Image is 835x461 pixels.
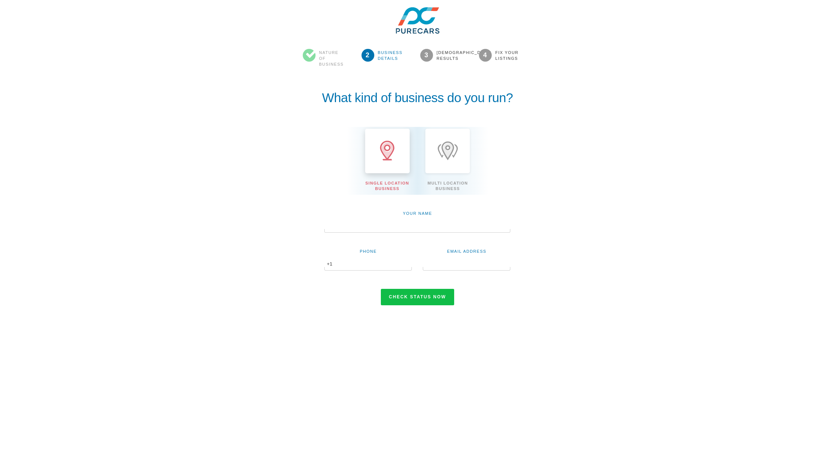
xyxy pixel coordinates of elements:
span: 2 [362,49,374,62]
label: YOUR NAME [403,211,432,217]
img: GsEXJj1dRr2yxwfCSclf.png [383,7,452,34]
span: [DEMOGRAPHIC_DATA] Results [433,50,464,61]
h1: What kind of business do you run? [281,91,554,105]
span: Business Details [374,50,405,61]
span: Fix your Listings [492,50,523,61]
span: 4 [479,49,492,62]
label: Phone [360,249,377,255]
span: Single Location Business [365,181,410,191]
span: 3 [420,49,433,62]
span: Multi Location Business [425,181,470,191]
label: Email Address [447,249,487,255]
span: Nature of Business [316,50,347,67]
button: Check status now [381,289,454,306]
